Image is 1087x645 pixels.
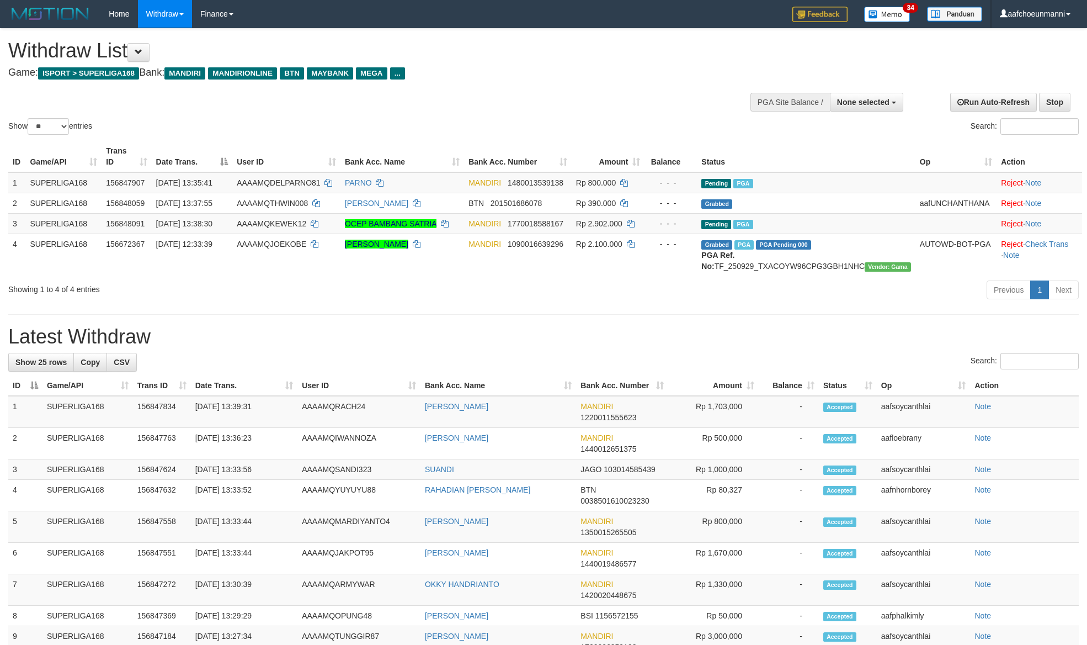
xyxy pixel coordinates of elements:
[668,480,759,511] td: Rp 80,327
[974,548,991,557] a: Note
[42,480,133,511] td: SUPERLIGA168
[156,240,212,249] span: [DATE] 12:33:39
[974,485,991,494] a: Note
[823,517,856,527] span: Accepted
[8,511,42,543] td: 5
[580,548,613,557] span: MANDIRI
[297,511,420,543] td: AAAAMQMARDIYANTO4
[425,402,488,411] a: [PERSON_NAME]
[733,179,753,188] span: Marked by aafsoycanthlai
[1001,178,1023,187] a: Reject
[1001,240,1023,249] a: Reject
[114,358,130,367] span: CSV
[877,428,971,459] td: aafloebrany
[42,428,133,459] td: SUPERLIGA168
[877,376,971,396] th: Op: activate to sort column ascending
[340,141,464,172] th: Bank Acc. Name: activate to sort column ascending
[508,219,563,228] span: Copy 1770018588167 to clipboard
[974,517,991,526] a: Note
[42,396,133,428] td: SUPERLIGA168
[133,396,191,428] td: 156847834
[191,574,298,606] td: [DATE] 13:30:39
[106,353,137,372] a: CSV
[792,7,848,22] img: Feedback.jpg
[750,93,830,112] div: PGA Site Balance /
[8,141,25,172] th: ID
[425,611,488,620] a: [PERSON_NAME]
[877,480,971,511] td: aafnhornborey
[974,402,991,411] a: Note
[42,459,133,480] td: SUPERLIGA168
[649,198,692,209] div: - - -
[297,428,420,459] td: AAAAMQIWANNOZA
[8,606,42,626] td: 8
[915,141,997,172] th: Op: activate to sort column ascending
[701,240,732,250] span: Grabbed
[734,240,754,250] span: Marked by aafsengchandara
[345,178,372,187] a: PARNO
[73,353,107,372] a: Copy
[425,580,499,589] a: OKKY HANDRIANTO
[42,376,133,396] th: Game/API: activate to sort column ascending
[297,396,420,428] td: AAAAMQRACH24
[580,496,649,505] span: Copy 0038501610023230 to clipboard
[133,606,191,626] td: 156847369
[425,517,488,526] a: [PERSON_NAME]
[133,428,191,459] td: 156847763
[877,459,971,480] td: aafsoycanthlai
[468,240,501,249] span: MANDIRI
[356,67,387,80] span: MEGA
[106,240,145,249] span: 156672367
[974,611,991,620] a: Note
[425,433,488,442] a: [PERSON_NAME]
[345,199,408,208] a: [PERSON_NAME]
[668,396,759,428] td: Rp 1,703,000
[8,326,1079,348] h1: Latest Withdraw
[102,141,151,172] th: Trans ID: activate to sort column ascending
[133,459,191,480] td: 156847624
[864,7,910,22] img: Button%20Memo.svg
[8,67,713,78] h4: Game: Bank:
[823,403,856,412] span: Accepted
[576,199,616,208] span: Rp 390.000
[823,549,856,558] span: Accepted
[464,141,572,172] th: Bank Acc. Number: activate to sort column ascending
[133,574,191,606] td: 156847272
[997,193,1082,213] td: ·
[697,141,915,172] th: Status
[8,118,92,135] label: Show entries
[697,234,915,276] td: TF_250929_TXACOYW96CPG3GBH1NHC
[1048,281,1079,299] a: Next
[971,118,1079,135] label: Search:
[668,459,759,480] td: Rp 1,000,000
[25,141,102,172] th: Game/API: activate to sort column ascending
[877,606,971,626] td: aafphalkimly
[106,219,145,228] span: 156848091
[759,376,819,396] th: Balance: activate to sort column ascending
[133,480,191,511] td: 156847632
[759,459,819,480] td: -
[232,141,340,172] th: User ID: activate to sort column ascending
[25,234,102,276] td: SUPERLIGA168
[42,574,133,606] td: SUPERLIGA168
[668,428,759,459] td: Rp 500,000
[580,580,613,589] span: MANDIRI
[8,172,25,193] td: 1
[701,251,734,271] b: PGA Ref. No:
[572,141,645,172] th: Amount: activate to sort column ascending
[425,632,488,641] a: [PERSON_NAME]
[42,543,133,574] td: SUPERLIGA168
[759,511,819,543] td: -
[1039,93,1070,112] a: Stop
[297,574,420,606] td: AAAAMQARMYWAR
[1001,199,1023,208] a: Reject
[8,543,42,574] td: 6
[106,199,145,208] span: 156848059
[580,559,636,568] span: Copy 1440019486577 to clipboard
[580,433,613,442] span: MANDIRI
[997,141,1082,172] th: Action
[974,465,991,474] a: Note
[345,240,408,249] a: [PERSON_NAME]
[237,219,306,228] span: AAAAMQKEWEK12
[819,376,877,396] th: Status: activate to sort column ascending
